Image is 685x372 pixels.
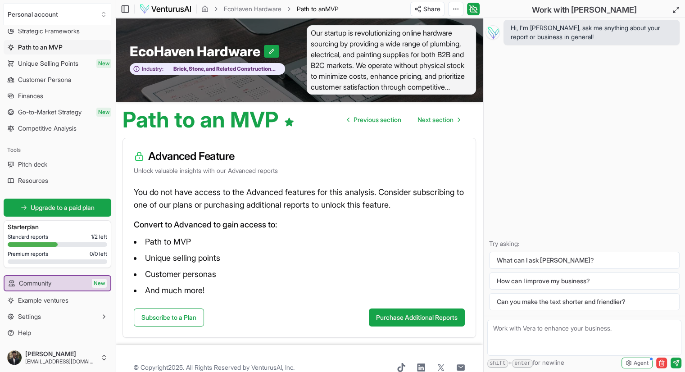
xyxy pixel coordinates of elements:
[410,2,445,16] button: Share
[354,115,401,124] span: Previous section
[4,40,111,54] a: Path to an MVP
[4,121,111,136] a: Competitive Analysis
[91,233,107,240] span: 1 / 2 left
[18,176,48,185] span: Resources
[417,115,454,124] span: Next section
[4,56,111,71] a: Unique Selling PointsNew
[4,326,111,340] a: Help
[297,5,325,13] span: Path to an
[307,25,476,95] span: Our startup is revolutionizing online hardware sourcing by providing a wide range of plumbing, el...
[18,124,77,133] span: Competitive Analysis
[134,251,465,265] li: Unique selling points
[8,233,48,240] span: Standard reports
[634,359,649,367] span: Agent
[134,166,465,175] p: Unlock valuable insights with our Advanced reports
[4,309,111,324] button: Settings
[485,25,500,40] img: Vera
[96,59,111,68] span: New
[251,363,293,371] a: VenturusAI, Inc
[18,312,41,321] span: Settings
[489,272,680,290] button: How can I improve my business?
[4,293,111,308] a: Example ventures
[4,73,111,87] a: Customer Persona
[139,4,192,14] img: logo
[8,250,48,258] span: Premium reports
[163,65,280,73] span: Brick, Stone, and Related Construction Material Merchant Wholesalers
[340,111,408,129] a: Go to previous page
[4,157,111,172] a: Pitch deck
[512,359,533,368] kbd: enter
[19,279,51,288] span: Community
[18,328,31,337] span: Help
[25,358,97,365] span: [EMAIL_ADDRESS][DOMAIN_NAME]
[4,89,111,103] a: Finances
[487,359,508,368] kbd: shift
[92,279,107,288] span: New
[7,350,22,365] img: ACg8ocJDCLnM-rKEL7Z3-MSt12O3t8yz5j_hO9P9oExnTg9SimM4mhYR=s96-c
[369,308,465,327] button: Purchase Additional Reports
[621,358,653,368] button: Agent
[489,293,680,310] button: Can you make the text shorter and friendlier?
[489,239,680,248] p: Try asking:
[423,5,440,14] span: Share
[18,59,78,68] span: Unique Selling Points
[224,5,281,14] a: EcoHaven Hardware
[511,23,672,41] span: Hi, I'm [PERSON_NAME], ask me anything about your report or business in general!
[90,250,107,258] span: 0 / 0 left
[18,296,68,305] span: Example ventures
[4,173,111,188] a: Resources
[134,283,465,298] li: And much more!
[5,276,110,290] a: CommunityNew
[410,111,467,129] a: Go to next page
[4,143,111,157] div: Tools
[297,5,339,14] span: Path to anMVP
[25,350,97,358] span: [PERSON_NAME]
[340,111,467,129] nav: pagination
[134,186,465,211] p: You do not have access to the Advanced features for this analysis. Consider subscribing to one of...
[122,109,295,131] h1: Path to an MVP
[134,308,204,327] a: Subscribe to a Plan
[134,267,465,281] li: Customer personas
[130,43,264,59] span: EcoHaven Hardware
[130,63,285,75] button: Industry:Brick, Stone, and Related Construction Material Merchant Wholesalers
[18,43,63,52] span: Path to an MVP
[201,5,339,14] nav: breadcrumb
[134,218,465,231] p: Convert to Advanced to gain access to:
[489,252,680,269] button: What can I ask [PERSON_NAME]?
[96,108,111,117] span: New
[4,105,111,119] a: Go-to-Market StrategyNew
[4,24,111,38] a: Strategic Frameworks
[8,222,107,231] h3: Starter plan
[487,358,564,368] span: + for newline
[18,27,80,36] span: Strategic Frameworks
[134,149,465,163] h3: Advanced Feature
[532,4,637,16] h2: Work with [PERSON_NAME]
[4,199,111,217] a: Upgrade to a paid plan
[18,160,47,169] span: Pitch deck
[133,363,295,372] span: © Copyright 2025 . All Rights Reserved by .
[4,4,111,25] button: Select an organization
[142,65,163,73] span: Industry:
[18,108,82,117] span: Go-to-Market Strategy
[18,75,71,84] span: Customer Persona
[4,347,111,368] button: [PERSON_NAME][EMAIL_ADDRESS][DOMAIN_NAME]
[18,91,43,100] span: Finances
[31,203,95,212] span: Upgrade to a paid plan
[134,235,465,249] li: Path to MVP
